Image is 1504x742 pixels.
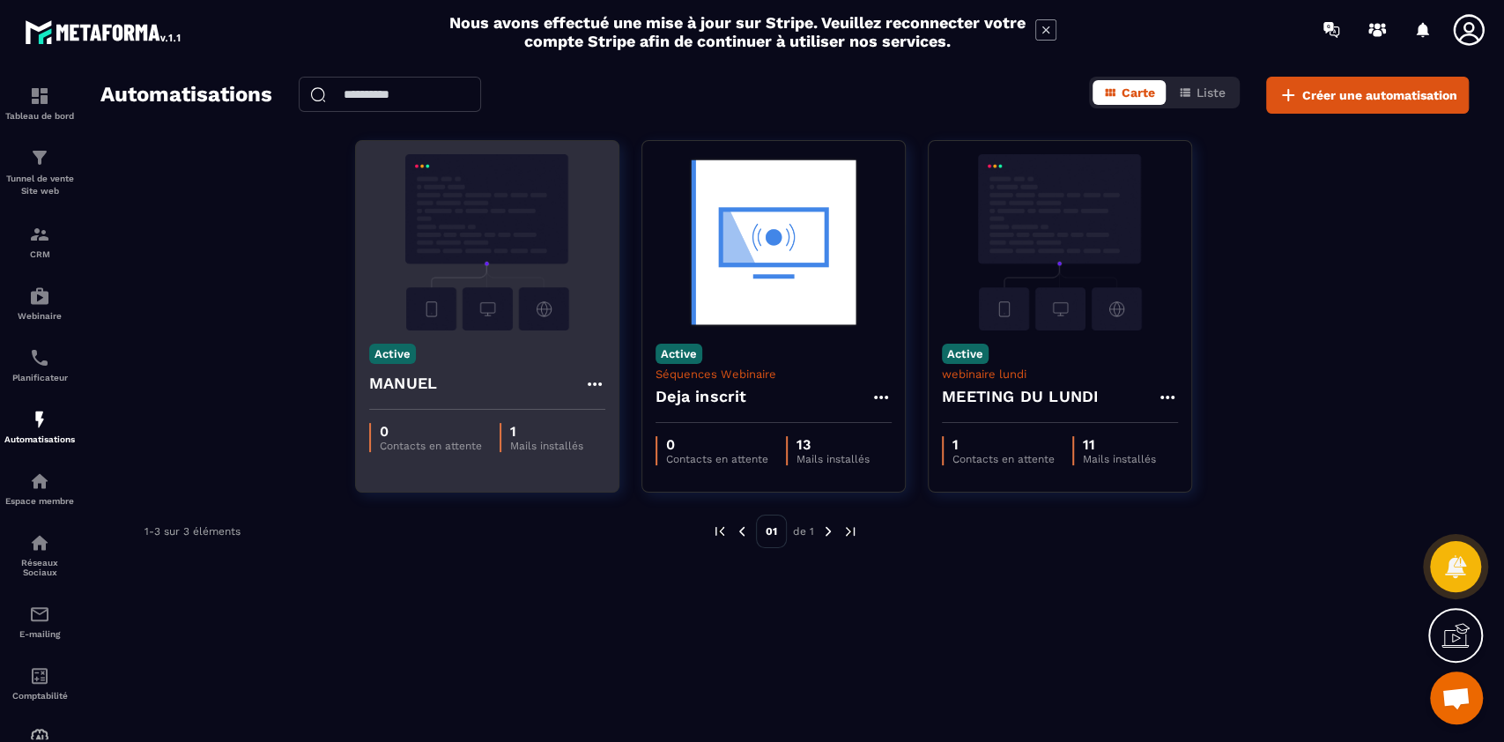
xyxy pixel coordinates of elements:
[4,134,75,211] a: formationformationTunnel de vente Site web
[952,453,1055,465] p: Contacts en attente
[656,154,892,330] img: automation-background
[952,436,1055,453] p: 1
[1430,672,1483,724] div: Ouvrir le chat
[4,434,75,444] p: Automatisations
[510,423,583,440] p: 1
[29,286,50,307] img: automations
[656,384,746,409] h4: Deja inscrit
[756,515,787,548] p: 01
[4,373,75,382] p: Planificateur
[4,211,75,272] a: formationformationCRM
[4,396,75,457] a: automationsautomationsAutomatisations
[1197,85,1226,100] span: Liste
[4,652,75,714] a: accountantaccountantComptabilité
[369,344,416,364] p: Active
[942,154,1178,330] img: automation-background
[1122,85,1155,100] span: Carte
[29,471,50,492] img: automations
[4,72,75,134] a: formationformationTableau de bord
[793,524,814,538] p: de 1
[510,440,583,452] p: Mails installés
[448,13,1026,50] h2: Nous avons effectué une mise à jour sur Stripe. Veuillez reconnecter votre compte Stripe afin de ...
[29,604,50,625] img: email
[820,523,836,539] img: next
[29,347,50,368] img: scheduler
[4,457,75,519] a: automationsautomationsEspace membre
[4,111,75,121] p: Tableau de bord
[4,629,75,639] p: E-mailing
[712,523,728,539] img: prev
[1266,77,1469,114] button: Créer une automatisation
[380,440,482,452] p: Contacts en attente
[4,249,75,259] p: CRM
[4,334,75,396] a: schedulerschedulerPlanificateur
[796,453,870,465] p: Mails installés
[4,173,75,197] p: Tunnel de vente Site web
[796,436,870,453] p: 13
[4,558,75,577] p: Réseaux Sociaux
[942,384,1099,409] h4: MEETING DU LUNDI
[1167,80,1236,105] button: Liste
[1093,80,1166,105] button: Carte
[4,496,75,506] p: Espace membre
[942,344,989,364] p: Active
[4,691,75,701] p: Comptabilité
[734,523,750,539] img: prev
[656,344,702,364] p: Active
[4,311,75,321] p: Webinaire
[1302,86,1457,104] span: Créer une automatisation
[369,371,437,396] h4: MANUEL
[1083,453,1156,465] p: Mails installés
[29,85,50,107] img: formation
[4,590,75,652] a: emailemailE-mailing
[25,16,183,48] img: logo
[4,272,75,334] a: automationsautomationsWebinaire
[29,224,50,245] img: formation
[29,665,50,686] img: accountant
[666,453,768,465] p: Contacts en attente
[144,525,241,538] p: 1-3 sur 3 éléments
[369,154,605,330] img: automation-background
[942,367,1178,381] p: webinaire lundi
[380,423,482,440] p: 0
[29,409,50,430] img: automations
[4,519,75,590] a: social-networksocial-networkRéseaux Sociaux
[29,532,50,553] img: social-network
[29,147,50,168] img: formation
[100,77,272,114] h2: Automatisations
[656,367,892,381] p: Séquences Webinaire
[1083,436,1156,453] p: 11
[666,436,768,453] p: 0
[842,523,858,539] img: next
